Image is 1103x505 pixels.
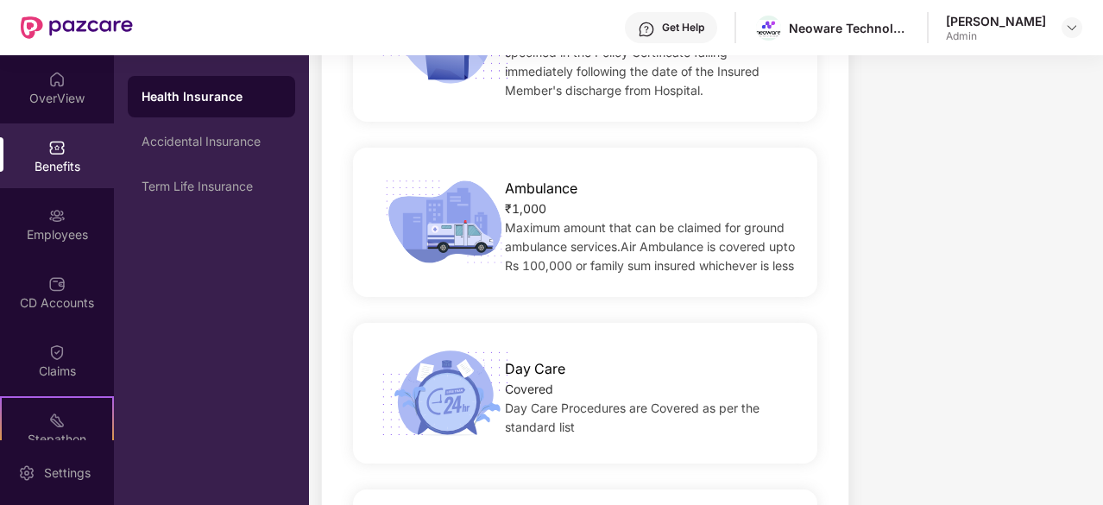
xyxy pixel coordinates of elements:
div: Health Insurance [142,88,281,105]
img: svg+xml;base64,PHN2ZyBpZD0iRW1wbG95ZWVzIiB4bWxucz0iaHR0cDovL3d3dy53My5vcmcvMjAwMC9zdmciIHdpZHRoPS... [48,207,66,224]
div: Stepathon [2,431,112,448]
img: svg+xml;base64,PHN2ZyBpZD0iSGVscC0zMngzMiIgeG1sbnM9Imh0dHA6Ly93d3cudzMub3JnLzIwMDAvc3ZnIiB3aWR0aD... [638,21,655,38]
img: svg+xml;base64,PHN2ZyBpZD0iQ2xhaW0iIHhtbG5zPSJodHRwOi8vd3d3LnczLm9yZy8yMDAwL3N2ZyIgd2lkdGg9IjIwIi... [48,344,66,361]
img: icon [375,174,514,271]
span: Day Care [505,358,565,380]
div: Neoware Technology [789,20,910,36]
img: svg+xml;base64,PHN2ZyBpZD0iQ0RfQWNjb3VudHMiIGRhdGEtbmFtZT0iQ0QgQWNjb3VudHMiIHhtbG5zPSJodHRwOi8vd3... [48,275,66,293]
div: Admin [946,29,1046,43]
img: icon [375,344,514,442]
div: Get Help [662,21,704,35]
img: svg+xml;base64,PHN2ZyBpZD0iQmVuZWZpdHMiIHhtbG5zPSJodHRwOi8vd3d3LnczLm9yZy8yMDAwL3N2ZyIgd2lkdGg9Ij... [48,139,66,156]
div: Accidental Insurance [142,135,281,148]
div: Settings [39,464,96,482]
div: ₹1,000 [505,199,796,218]
img: svg+xml;base64,PHN2ZyBpZD0iRHJvcGRvd24tMzJ4MzIiIHhtbG5zPSJodHRwOi8vd3d3LnczLm9yZy8yMDAwL3N2ZyIgd2... [1065,21,1079,35]
span: Medical Expenses : incurred during a period as specified in the Policy Certificate falling immedi... [505,26,771,98]
img: svg+xml;base64,PHN2ZyBpZD0iSG9tZSIgeG1sbnM9Imh0dHA6Ly93d3cudzMub3JnLzIwMDAvc3ZnIiB3aWR0aD0iMjAiIG... [48,71,66,88]
div: [PERSON_NAME] [946,13,1046,29]
img: svg+xml;base64,PHN2ZyBpZD0iU2V0dGluZy0yMHgyMCIgeG1sbnM9Imh0dHA6Ly93d3cudzMub3JnLzIwMDAvc3ZnIiB3aW... [18,464,35,482]
img: svg+xml;base64,PHN2ZyB4bWxucz0iaHR0cDovL3d3dy53My5vcmcvMjAwMC9zdmciIHdpZHRoPSIyMSIgaGVpZ2h0PSIyMC... [48,412,66,429]
span: Maximum amount that can be claimed for ground ambulance services.Air Ambulance is covered upto Rs... [505,220,795,273]
span: Ambulance [505,178,577,199]
span: Day Care Procedures are Covered as per the standard list [505,401,759,434]
div: Term Life Insurance [142,180,281,193]
div: Covered [505,380,796,399]
img: New Pazcare Logo [21,16,133,39]
img: Neoware%20new%20logo-compressed-1.png [756,20,781,37]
